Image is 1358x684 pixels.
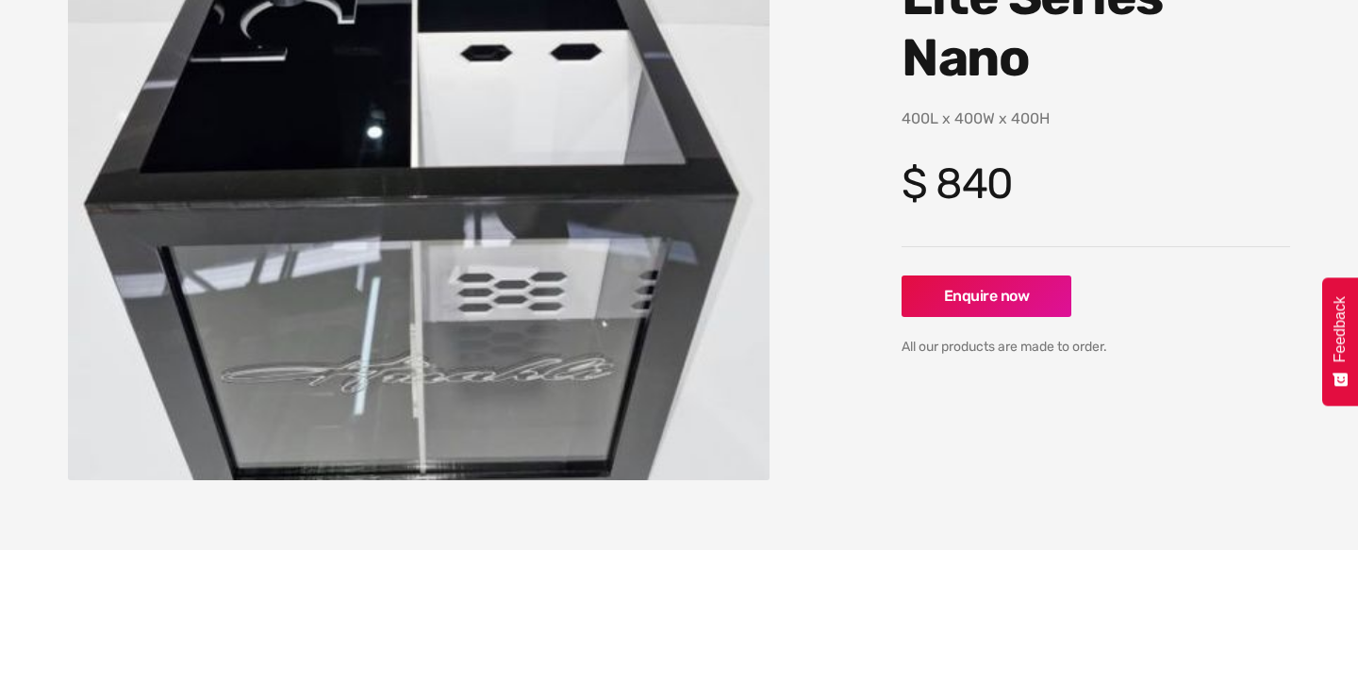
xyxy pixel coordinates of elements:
a: Enquire now [902,275,1071,317]
div: All our products are made to order. [902,336,1290,359]
p: 400L x 400W x 400H [902,108,1290,130]
span: Feedback [1332,296,1349,362]
h4: $ 840 [902,158,1290,209]
button: Feedback - Show survey [1322,277,1358,406]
